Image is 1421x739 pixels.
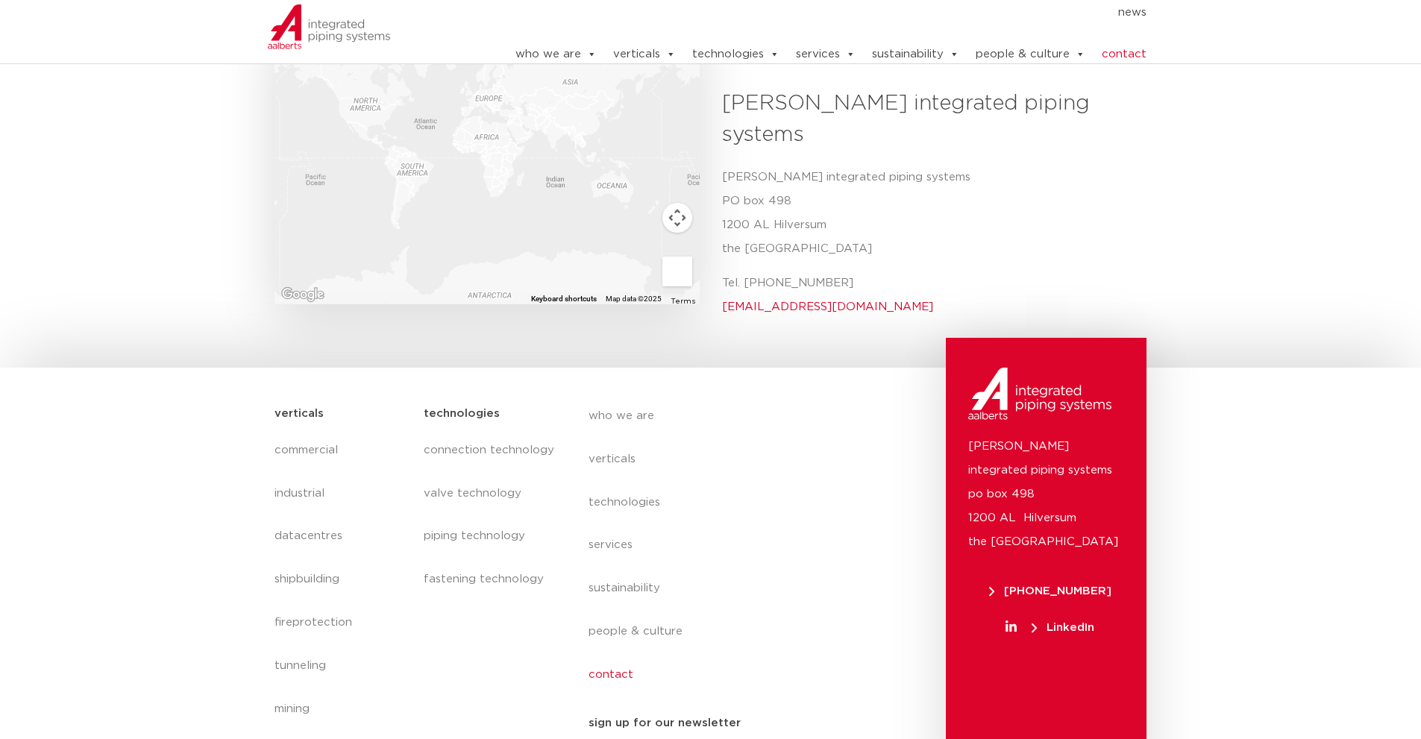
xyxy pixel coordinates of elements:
[613,40,676,69] a: verticals
[275,644,410,688] a: tunneling
[589,711,741,735] h5: sign up for our newsletter
[692,40,779,69] a: technologies
[1118,1,1146,25] a: news
[278,285,327,304] a: Open this area in Google Maps (opens a new window)
[722,166,1136,261] p: [PERSON_NAME] integrated piping systems PO box 498 1200 AL Hilversum the [GEOGRAPHIC_DATA]
[589,394,862,697] nav: Menu
[1032,622,1094,633] span: LinkedIn
[424,429,558,472] a: connection technology
[722,301,933,312] a: [EMAIL_ADDRESS][DOMAIN_NAME]
[722,271,1136,319] p: Tel. [PHONE_NUMBER]
[424,558,558,601] a: fastening technology
[275,429,410,472] a: commercial
[275,688,410,731] a: mining
[470,1,1147,25] nav: Menu
[275,558,410,601] a: shipbuilding
[424,515,558,558] a: piping technology
[531,294,597,304] button: Keyboard shortcuts
[589,394,862,438] a: who we are
[968,585,1132,597] a: [PHONE_NUMBER]
[606,295,662,303] span: Map data ©2025
[515,40,597,69] a: who we are
[796,40,856,69] a: services
[275,402,324,426] h5: verticals
[989,585,1111,597] span: [PHONE_NUMBER]
[275,515,410,558] a: datacentres
[589,610,862,653] a: people & culture
[589,438,862,481] a: verticals
[278,285,327,304] img: Google
[662,257,692,286] button: Drag Pegman onto the map to open Street View
[275,601,410,644] a: fireprotection
[424,472,558,515] a: valve technology
[589,523,862,567] a: services
[968,622,1132,633] a: LinkedIn
[589,481,862,524] a: technologies
[1102,40,1146,69] a: contact
[424,402,500,426] h5: technologies
[589,567,862,610] a: sustainability
[872,40,959,69] a: sustainability
[589,653,862,696] a: contact
[968,435,1124,554] p: [PERSON_NAME] integrated piping systems po box 498 1200 AL Hilversum the [GEOGRAPHIC_DATA]
[671,298,695,305] a: Terms (opens in new tab)
[424,429,558,602] nav: Menu
[275,472,410,515] a: industrial
[976,40,1085,69] a: people & culture
[722,88,1136,151] h3: [PERSON_NAME] integrated piping systems
[662,203,692,233] button: Map camera controls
